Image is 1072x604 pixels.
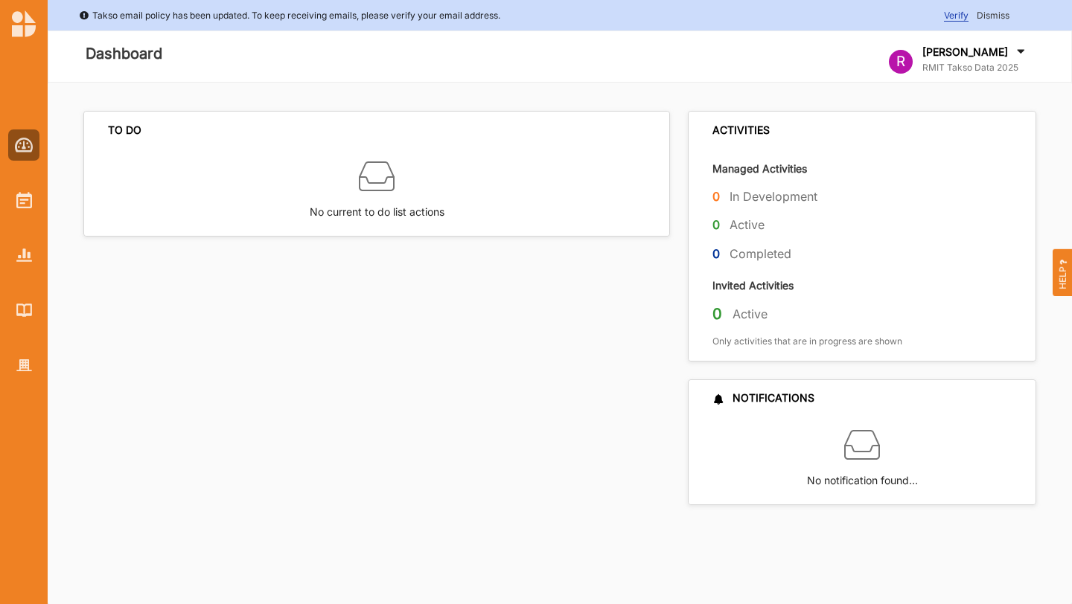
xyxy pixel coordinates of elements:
label: Dashboard [86,42,162,66]
label: 0 [712,304,722,324]
label: 0 [712,187,720,206]
img: box [359,158,395,194]
div: TO DO [108,123,141,137]
img: Reports [16,248,32,261]
div: Takso email policy has been updated. To keep receiving emails, please verify your email address. [79,8,500,23]
span: Dismiss [977,10,1009,21]
a: Reports [8,240,39,271]
img: logo [12,10,36,37]
label: Completed [730,246,791,262]
label: Active [730,217,765,233]
a: Activities [8,184,39,216]
a: Library [8,295,39,326]
img: box [844,427,880,463]
img: Library [16,303,32,316]
img: Activities [16,192,32,208]
a: Dashboard [8,129,39,161]
div: R [889,50,913,74]
label: In Development [730,189,817,205]
label: Active [733,306,768,322]
div: ACTIVITIES [712,123,770,137]
div: NOTIFICATIONS [712,391,814,405]
label: Managed Activities [712,161,807,176]
label: [PERSON_NAME] [922,45,1008,59]
img: Organisation [16,359,32,372]
label: Only activities that are in progress are shown [712,335,902,347]
label: RMIT Takso Data 2025 [922,62,1028,74]
a: Organisation [8,350,39,381]
span: Verify [944,10,969,22]
label: 0 [712,216,720,234]
label: No current to do list actions [310,194,444,220]
img: Dashboard [15,138,33,152]
label: 0 [712,245,720,263]
label: Invited Activities [712,278,794,292]
label: No notification found… [807,463,918,489]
